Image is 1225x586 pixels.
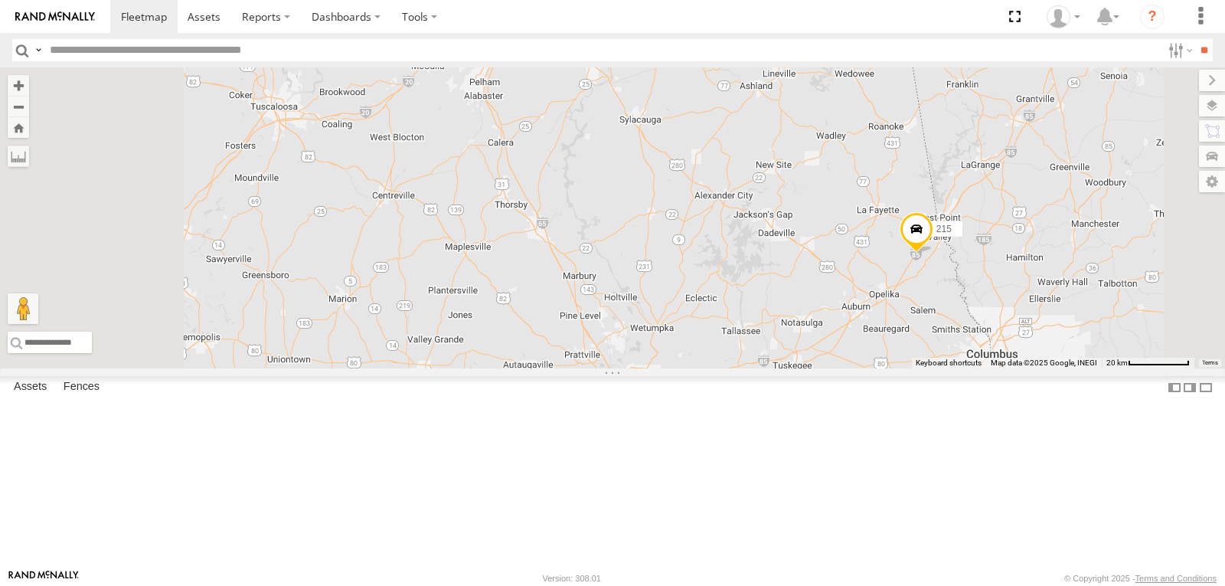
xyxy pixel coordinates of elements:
[1167,376,1182,398] label: Dock Summary Table to the Left
[8,96,29,117] button: Zoom out
[1199,171,1225,192] label: Map Settings
[991,358,1097,367] span: Map data ©2025 Google, INEGI
[8,571,79,586] a: Visit our Website
[936,224,952,234] span: 215
[15,11,95,22] img: rand-logo.svg
[8,117,29,138] button: Zoom Home
[1202,360,1218,366] a: Terms (opens in new tab)
[8,293,38,324] button: Drag Pegman onto the map to open Street View
[1162,39,1195,61] label: Search Filter Options
[543,574,601,583] div: Version: 308.01
[56,377,107,398] label: Fences
[1198,376,1214,398] label: Hide Summary Table
[8,75,29,96] button: Zoom in
[8,146,29,167] label: Measure
[1041,5,1086,28] div: EDWARD EDMONDSON
[1135,574,1217,583] a: Terms and Conditions
[1102,358,1194,368] button: Map Scale: 20 km per 77 pixels
[916,358,982,368] button: Keyboard shortcuts
[32,39,44,61] label: Search Query
[1140,5,1165,29] i: ?
[6,377,54,398] label: Assets
[1064,574,1217,583] div: © Copyright 2025 -
[1182,376,1197,398] label: Dock Summary Table to the Right
[1106,358,1128,367] span: 20 km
